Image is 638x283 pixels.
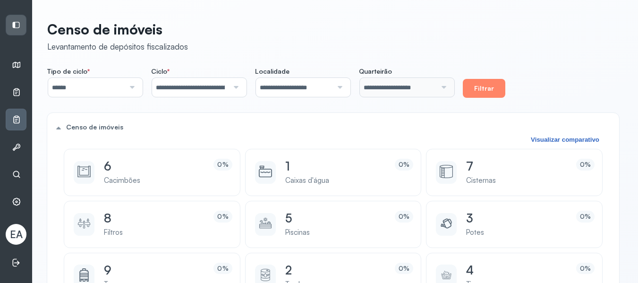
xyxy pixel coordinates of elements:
img: Imagem [440,165,453,178]
span: Quarteirão [359,67,392,76]
div: Potes [466,227,561,238]
img: Imagem [77,268,91,282]
img: Imagem [440,217,453,230]
div: 0% [580,161,591,169]
button: Visualizar comparativo [528,136,602,144]
img: Imagem [259,165,272,178]
img: Imagem [440,268,453,282]
div: 9 [104,263,198,277]
div: 6 [104,159,198,173]
div: Piscinas [285,227,380,238]
div: 0% [399,213,409,221]
div: Cisternas [466,175,561,186]
div: Levantamento de depósitos fiscalizados [47,42,188,51]
span: EA [10,228,23,240]
div: 0% [580,265,591,273]
div: Filtros [104,227,198,238]
img: Imagem [259,268,272,282]
span: Ciclo [151,67,170,76]
span: Tipo de ciclo [47,67,90,76]
div: 2 [285,263,380,277]
span: Censo de imóveis [66,123,123,131]
button: Filtrar [463,79,505,98]
div: 0% [580,213,591,221]
div: 0% [399,265,409,273]
img: Imagem [77,165,91,178]
div: 0% [217,265,228,273]
div: 0% [399,161,409,169]
img: Imagem [259,217,272,230]
div: 7 [466,159,561,173]
div: 0% [217,213,228,221]
img: Imagem [77,217,91,230]
div: 4 [466,263,561,277]
div: 5 [285,211,380,225]
div: Caixas d'água [285,175,380,186]
div: Cacimbões [104,175,198,186]
div: 0% [217,161,228,169]
p: Censo de imóveis [47,21,188,38]
div: 8 [104,211,198,225]
span: Localidade [255,67,289,76]
div: 1 [285,159,380,173]
div: 3 [466,211,561,225]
